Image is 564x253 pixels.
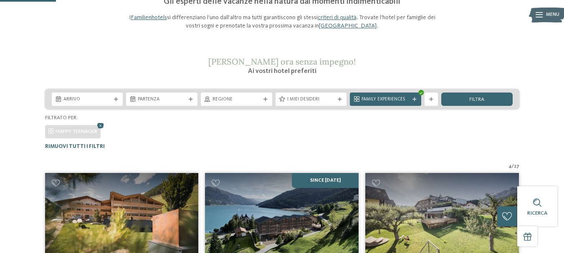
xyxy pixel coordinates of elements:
span: I miei desideri [287,96,335,103]
span: Arrivo [63,96,111,103]
span: Filtrato per: [45,115,78,120]
span: filtra [469,97,484,103]
span: HAPPY TEENAGER [56,129,97,134]
span: [PERSON_NAME] ora senza impegno! [208,56,356,67]
a: Familienhotels [131,15,167,20]
p: I si differenziano l’uno dall’altro ma tutti garantiscono gli stessi . Trovate l’hotel per famigl... [124,13,441,30]
span: 4 [508,163,512,170]
span: Ricerca [527,210,547,216]
a: criteri di qualità [318,15,357,20]
span: / [512,163,514,170]
a: [GEOGRAPHIC_DATA] [319,23,377,29]
span: Family Experiences [362,96,410,103]
span: Rimuovi tutti i filtri [45,144,105,149]
span: 27 [514,163,519,170]
span: Regione [212,96,261,103]
span: Partenza [138,96,186,103]
span: Ai vostri hotel preferiti [248,68,316,75]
